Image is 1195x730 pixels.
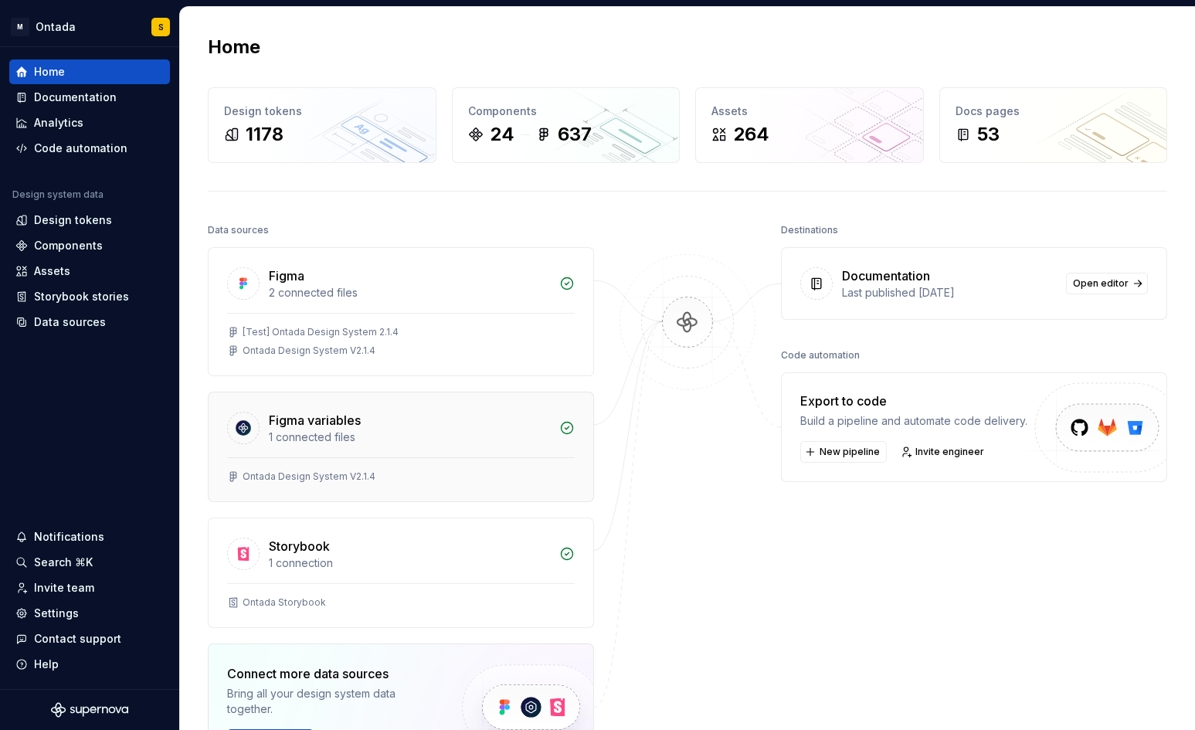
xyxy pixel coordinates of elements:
div: 53 [977,122,1000,147]
div: 24 [490,122,514,147]
div: Storybook stories [34,289,129,304]
div: Components [34,238,103,253]
div: Design tokens [34,212,112,228]
a: Home [9,59,170,84]
div: M [11,18,29,36]
div: 2 connected files [269,285,550,300]
div: Ontada Design System V2.1.4 [243,345,375,357]
a: Design tokens1178 [208,87,436,163]
button: Help [9,652,170,677]
div: Last published [DATE] [842,285,1057,300]
div: 637 [558,122,592,147]
button: Contact support [9,626,170,651]
a: Documentation [9,85,170,110]
div: Components [468,104,664,119]
a: Components24637 [452,87,681,163]
div: Assets [34,263,70,279]
a: Invite engineer [896,441,991,463]
div: Help [34,657,59,672]
button: Notifications [9,525,170,549]
div: Connect more data sources [227,664,436,683]
div: Analytics [34,115,83,131]
span: Open editor [1073,277,1129,290]
div: Export to code [800,392,1027,410]
div: Code automation [34,141,127,156]
a: Settings [9,601,170,626]
a: Figma variables1 connected filesOntada Design System V2.1.4 [208,392,594,502]
button: Search ⌘K [9,550,170,575]
div: 264 [733,122,769,147]
div: Search ⌘K [34,555,93,570]
div: Ontada Storybook [243,596,326,609]
div: Figma [269,267,304,285]
div: Ontada Design System V2.1.4 [243,470,375,483]
div: Destinations [781,219,838,241]
a: Components [9,233,170,258]
a: Data sources [9,310,170,334]
button: New pipeline [800,441,887,463]
h2: Home [208,35,260,59]
div: Design system data [12,188,104,201]
div: Data sources [34,314,106,330]
a: Assets264 [695,87,924,163]
a: Assets [9,259,170,284]
svg: Supernova Logo [51,702,128,718]
div: Documentation [842,267,930,285]
div: 1 connection [269,555,550,571]
div: Build a pipeline and automate code delivery. [800,413,1027,429]
div: Contact support [34,631,121,647]
div: Notifications [34,529,104,545]
a: Storybook1 connectionOntada Storybook [208,518,594,628]
a: Docs pages53 [939,87,1168,163]
div: Assets [711,104,908,119]
button: MOntadaS [3,10,176,43]
div: 1178 [246,122,283,147]
div: Invite team [34,580,94,596]
a: Code automation [9,136,170,161]
a: Figma2 connected files[Test] Ontada Design System 2.1.4Ontada Design System V2.1.4 [208,247,594,376]
div: Documentation [34,90,117,105]
a: Open editor [1066,273,1148,294]
a: Storybook stories [9,284,170,309]
span: New pipeline [820,446,880,458]
div: [Test] Ontada Design System 2.1.4 [243,326,399,338]
div: Home [34,64,65,80]
div: S [158,21,164,33]
div: Bring all your design system data together. [227,686,436,717]
div: Ontada [36,19,76,35]
div: Data sources [208,219,269,241]
div: Storybook [269,537,330,555]
div: Design tokens [224,104,420,119]
div: 1 connected files [269,430,550,445]
div: Figma variables [269,411,361,430]
a: Design tokens [9,208,170,233]
a: Analytics [9,110,170,135]
div: Code automation [781,345,860,366]
div: Settings [34,606,79,621]
a: Invite team [9,576,170,600]
span: Invite engineer [915,446,984,458]
div: Docs pages [956,104,1152,119]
